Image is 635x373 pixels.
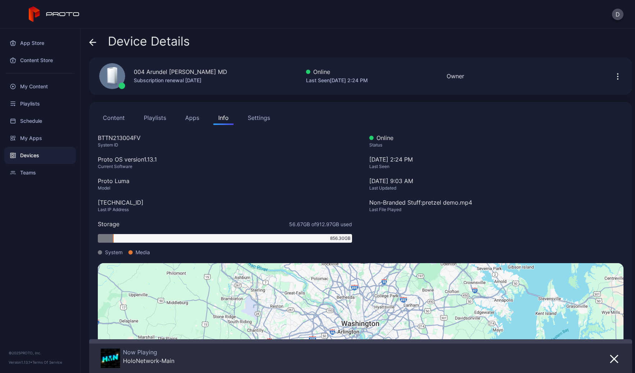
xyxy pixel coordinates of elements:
[369,177,623,185] div: [DATE] 9:03 AM
[180,111,204,125] button: Apps
[98,155,352,164] div: Proto OS version 1.13.1
[369,185,623,191] div: Last Updated
[98,177,352,185] div: Proto Luma
[98,164,352,169] div: Current Software
[98,185,352,191] div: Model
[4,164,76,181] a: Teams
[369,142,623,148] div: Status
[4,147,76,164] a: Devices
[134,76,227,85] div: Subscription renewal [DATE]
[136,248,150,256] span: Media
[4,52,76,69] a: Content Store
[306,67,368,76] div: Online
[243,111,275,125] button: Settings
[108,34,190,48] span: Device Details
[134,67,227,76] div: 004 Arundel [PERSON_NAME] MD
[4,95,76,112] a: Playlists
[4,34,76,52] a: App Store
[218,113,229,122] div: Info
[289,220,352,228] span: 56.67 GB of 912.97 GB used
[369,164,623,169] div: Last Seen
[330,235,351,242] span: 856.30 GB
[306,76,368,85] div: Last Seen [DATE] 2:24 PM
[98,220,119,228] div: Storage
[98,207,352,213] div: Last IP Address
[369,198,623,207] div: Non-Branded Stuff: pretzel demo.mp4
[369,134,623,142] div: Online
[612,9,623,20] button: D
[369,207,623,213] div: Last File Played
[123,349,174,356] div: Now Playing
[9,350,72,356] div: © 2025 PROTO, Inc.
[4,78,76,95] a: My Content
[369,155,623,177] div: [DATE] 2:24 PM
[32,360,62,364] a: Terms Of Service
[447,72,464,80] div: Owner
[9,360,32,364] span: Version 1.13.1 •
[139,111,171,125] button: Playlists
[4,130,76,147] a: My Apps
[248,113,270,122] div: Settings
[98,198,352,207] div: [TECHNICAL_ID]
[213,111,234,125] button: Info
[98,134,352,142] div: BTTN213004FV
[98,142,352,148] div: System ID
[123,357,174,364] div: HoloNetwork-Main
[98,111,130,125] button: Content
[105,248,123,256] span: System
[4,112,76,130] a: Schedule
